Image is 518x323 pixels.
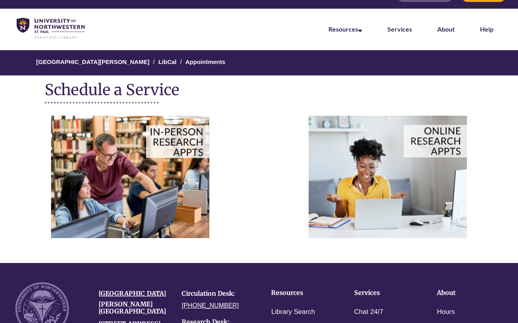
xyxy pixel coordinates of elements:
img: Online Appointments [309,116,467,238]
a: [GEOGRAPHIC_DATA] [99,289,166,297]
a: Services [387,25,412,33]
img: In person Appointments [51,116,209,238]
div: Schedule a Service [45,81,182,98]
h4: [PERSON_NAME][GEOGRAPHIC_DATA] [99,301,170,315]
a: Hours [437,306,455,318]
a: About [437,25,455,33]
h4: Resources [271,289,329,297]
a: Appointments [186,58,226,65]
h4: Services [354,289,412,297]
a: Library Search [271,306,315,318]
img: UNWSP Library Logo [17,18,85,39]
a: [PHONE_NUMBER] [182,302,239,309]
a: Help [480,25,493,33]
a: Chat 24/7 [354,306,383,318]
a: Resources [328,25,362,33]
h4: Circulation Desk: [182,290,253,297]
a: LibCal [158,58,176,65]
h4: About [437,289,495,297]
a: [GEOGRAPHIC_DATA][PERSON_NAME] [36,58,150,65]
nav: Breadcrumb [45,50,473,75]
